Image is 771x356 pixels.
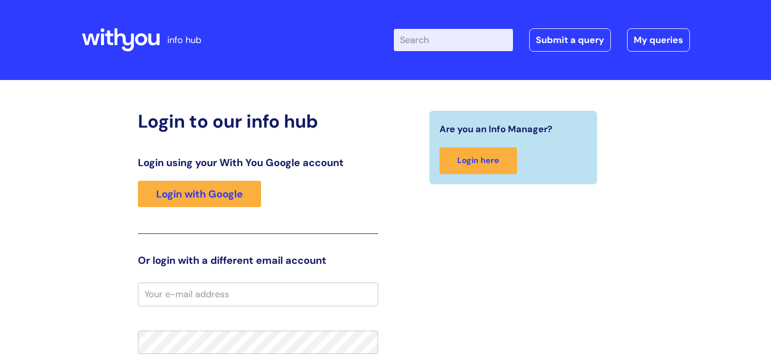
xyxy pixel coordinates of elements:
[138,110,378,132] h2: Login to our info hub
[394,29,513,51] input: Search
[439,147,517,174] a: Login here
[439,121,553,137] span: Are you an Info Manager?
[167,32,201,48] p: info hub
[138,283,378,306] input: Your e-mail address
[529,28,611,52] a: Submit a query
[627,28,690,52] a: My queries
[138,181,261,207] a: Login with Google
[138,254,378,266] h3: Or login with a different email account
[138,156,378,169] h3: Login using your With You Google account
